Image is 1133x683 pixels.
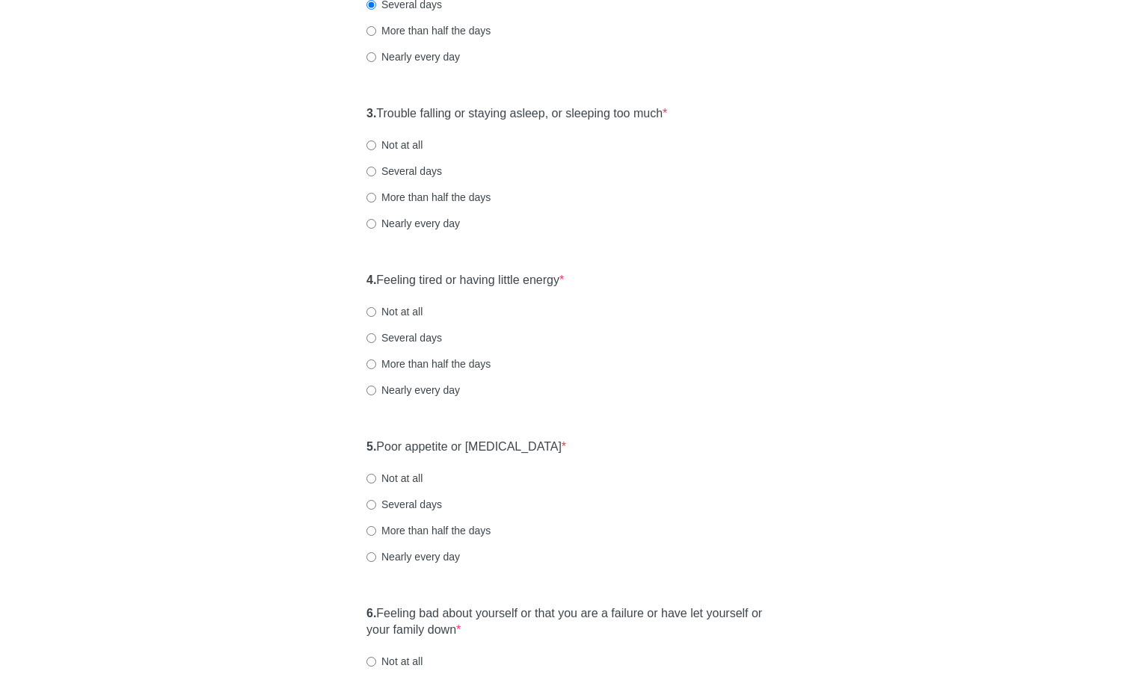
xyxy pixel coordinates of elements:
label: More than half the days [366,23,491,38]
label: More than half the days [366,190,491,205]
label: Not at all [366,304,423,319]
label: Several days [366,164,442,179]
input: More than half the days [366,359,376,369]
label: Nearly every day [366,549,460,564]
input: More than half the days [366,526,376,536]
strong: 6. [366,607,376,619]
label: Not at all [366,654,423,669]
label: Feeling bad about yourself or that you are a failure or have let yourself or your family down [366,605,767,640]
label: Nearly every day [366,383,460,398]
input: Not at all [366,657,376,667]
input: Several days [366,167,376,176]
input: Several days [366,500,376,510]
label: Not at all [366,137,423,152]
label: More than half the days [366,356,491,371]
strong: 4. [366,273,376,286]
input: Not at all [366,140,376,150]
label: Poor appetite or [MEDICAL_DATA] [366,439,566,456]
input: Nearly every day [366,219,376,229]
input: More than half the days [366,193,376,203]
input: Nearly every day [366,386,376,395]
input: Nearly every day [366,552,376,562]
strong: 5. [366,440,376,453]
label: Nearly every day [366,49,460,64]
input: Nearly every day [366,52,376,62]
label: Trouble falling or staying asleep, or sleeping too much [366,105,667,123]
strong: 3. [366,107,376,120]
label: Nearly every day [366,216,460,231]
label: More than half the days [366,523,491,538]
input: Not at all [366,474,376,483]
label: Feeling tired or having little energy [366,272,564,289]
label: Several days [366,330,442,345]
input: Several days [366,333,376,343]
label: Not at all [366,471,423,486]
input: More than half the days [366,26,376,36]
label: Several days [366,497,442,512]
input: Not at all [366,307,376,317]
